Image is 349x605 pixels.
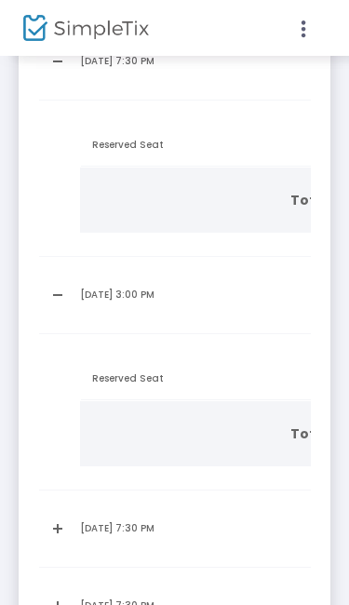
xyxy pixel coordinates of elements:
td: [DATE] 7:30 PM [69,491,348,568]
span: Reserved Seat [92,138,164,152]
a: Collapse Details [50,280,58,310]
a: Expand Details [50,514,58,544]
a: Collapse Details [50,47,58,76]
b: Total: [290,191,332,209]
span: Reserved Seat [92,371,164,385]
td: [DATE] 7:30 PM [69,23,348,101]
td: [DATE] 3:00 PM [69,257,348,334]
b: Total: [290,424,332,443]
